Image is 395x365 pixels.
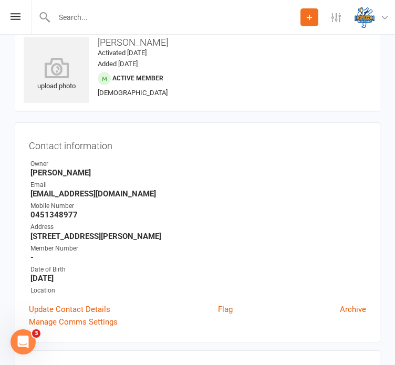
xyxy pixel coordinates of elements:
[30,189,366,199] strong: [EMAIL_ADDRESS][DOMAIN_NAME]
[29,316,118,328] a: Manage Comms Settings
[340,303,366,316] a: Archive
[30,168,366,178] strong: [PERSON_NAME]
[112,75,163,82] span: Active member
[51,10,300,25] input: Search...
[24,37,371,48] h3: [PERSON_NAME]
[98,89,168,97] span: [DEMOGRAPHIC_DATA]
[30,286,366,296] div: Location
[32,329,40,338] span: 3
[29,303,110,316] a: Update Contact Details
[30,265,366,275] div: Date of Birth
[30,210,366,220] strong: 0451348977
[30,222,366,232] div: Address
[11,329,36,354] iframe: Intercom live chat
[98,49,147,57] time: Activated [DATE]
[24,57,89,92] div: upload photo
[218,303,233,316] a: Flag
[30,159,366,169] div: Owner
[30,274,366,283] strong: [DATE]
[30,201,366,211] div: Mobile Number
[98,60,138,68] time: Added [DATE]
[30,180,366,190] div: Email
[30,232,366,241] strong: [STREET_ADDRESS][PERSON_NAME]
[354,7,375,28] img: thumb_image1625461565.png
[30,253,366,262] strong: -
[29,137,366,151] h3: Contact information
[30,244,366,254] div: Member Number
